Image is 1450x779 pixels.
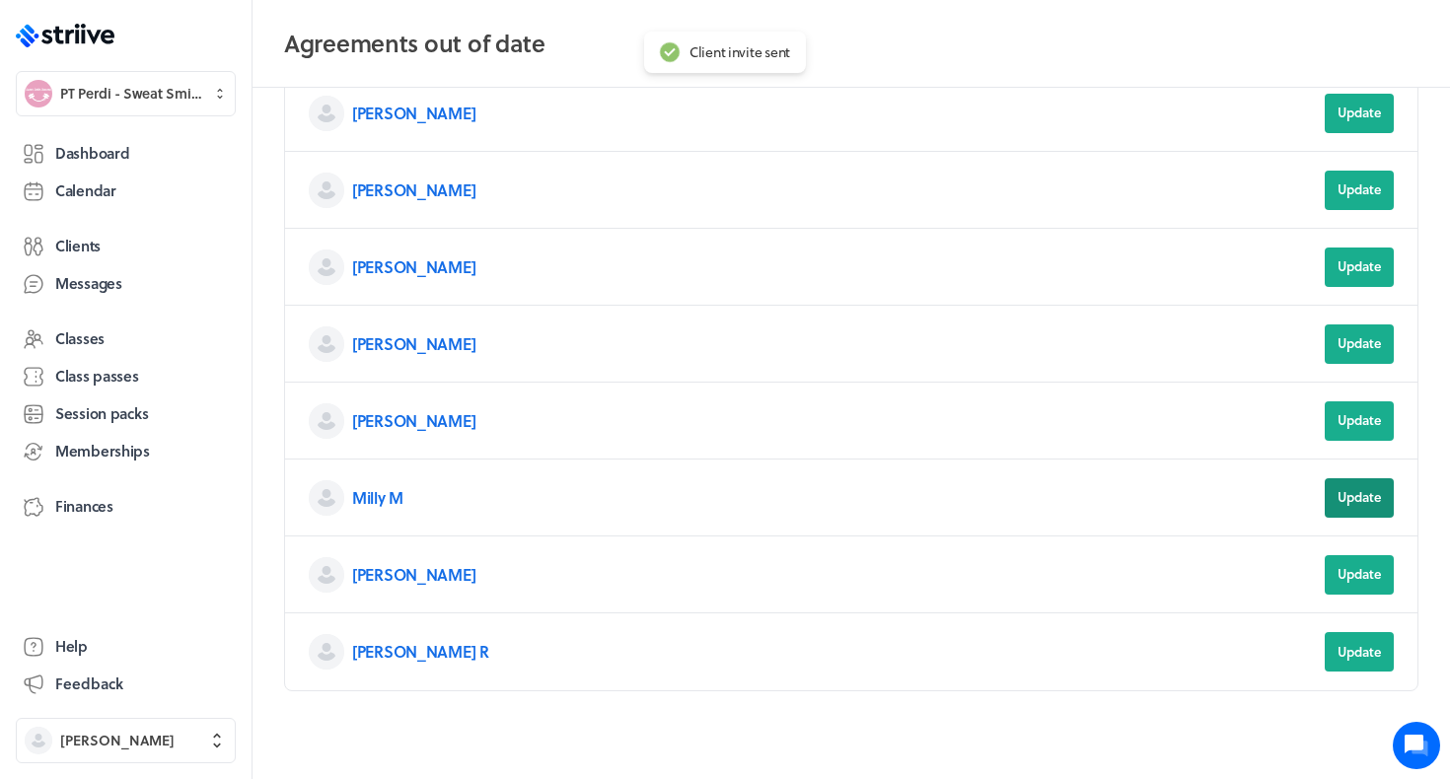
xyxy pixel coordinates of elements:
[16,229,236,264] a: Clients
[16,359,236,394] a: Class passes
[16,71,236,116] button: PT Perdi - Sweat Smile SucceedPT Perdi - Sweat Smile Succeed
[1338,565,1381,583] span: Update
[55,328,105,349] span: Classes
[16,629,236,665] a: Help
[1338,257,1381,275] span: Update
[352,486,403,510] p: Milly M
[1325,324,1394,364] button: Update
[1325,94,1394,133] button: Update
[16,174,236,209] a: Calendar
[1338,334,1381,352] span: Update
[55,496,113,517] span: Finances
[16,396,236,432] a: Session packs
[1325,555,1394,595] button: Update
[16,718,236,763] button: [PERSON_NAME]
[352,563,475,587] p: [PERSON_NAME]
[1393,722,1440,769] iframe: gist-messenger-bubble-iframe
[71,88,323,111] h2: We're here to help. Ask us anything!
[12,206,383,230] p: Find an answer quickly
[1325,171,1394,210] button: Update
[352,178,475,202] p: [PERSON_NAME]
[1325,632,1394,672] button: Update
[55,366,139,387] span: Class passes
[352,255,475,279] p: [PERSON_NAME]
[16,266,236,302] a: Messages
[55,143,129,164] span: Dashboard
[55,236,101,256] span: Clients
[60,84,201,104] span: PT Perdi - Sweat Smile Succeed
[60,731,175,750] span: [PERSON_NAME]
[1325,248,1394,287] button: Update
[1325,401,1394,441] button: Update
[1338,488,1381,506] span: Update
[1338,411,1381,429] span: Update
[55,180,116,201] span: Calendar
[1325,478,1394,518] button: Update
[1338,104,1381,121] span: Update
[71,49,323,78] h1: Hi [PERSON_NAME]
[25,80,52,107] img: PT Perdi - Sweat Smile Succeed
[352,332,475,356] p: [PERSON_NAME]
[55,441,150,461] span: Memberships
[55,673,123,694] span: Feedback
[55,636,88,657] span: Help
[127,140,237,156] span: New conversation
[352,102,475,125] p: [PERSON_NAME]
[16,321,236,357] a: Classes
[1338,180,1381,198] span: Update
[55,403,148,424] span: Session packs
[689,43,790,61] div: Client invite sent
[16,136,236,172] a: Dashboard
[16,489,236,525] a: Finances
[1338,643,1381,661] span: Update
[16,667,236,702] button: Feedback
[352,409,475,433] p: [PERSON_NAME]
[16,434,236,469] a: Memberships
[352,640,489,664] p: [PERSON_NAME] R
[55,273,122,294] span: Messages
[42,239,367,278] input: Search articles
[16,127,379,169] button: New conversation
[284,24,1418,63] h2: Agreements out of date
